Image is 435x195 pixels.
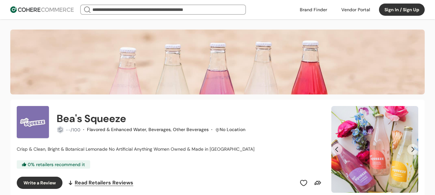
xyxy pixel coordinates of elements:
span: Crisp & Clean, Bright & Botanical Lemonade No Artificial Anything Women Owned & Made in [GEOGRAPH... [17,146,254,152]
img: Cohere Logo [10,6,74,13]
img: Brand cover image [10,30,425,94]
div: 0 % retailers recommend it [17,160,90,169]
img: Brand Photo [17,106,49,138]
span: Read Retailers Reviews [75,179,133,187]
button: Next Slide [407,144,418,155]
div: Slide 1 [331,106,418,193]
button: Sign In / Sign Up [379,4,425,16]
button: Previous Slide [331,144,342,155]
button: Write a Review [17,177,62,189]
span: · [83,127,84,132]
img: Slide 0 [331,106,418,193]
a: Read Retailers Reviews [68,177,133,189]
span: -- [66,127,71,133]
div: No Location [220,126,245,133]
span: /100 [71,127,80,133]
span: · [211,127,213,132]
h2: Bea's Squeeze [57,111,126,126]
span: Flavored & Enhanced Water, Beverages, Other Beverages [87,127,209,132]
div: Carousel [331,106,418,193]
